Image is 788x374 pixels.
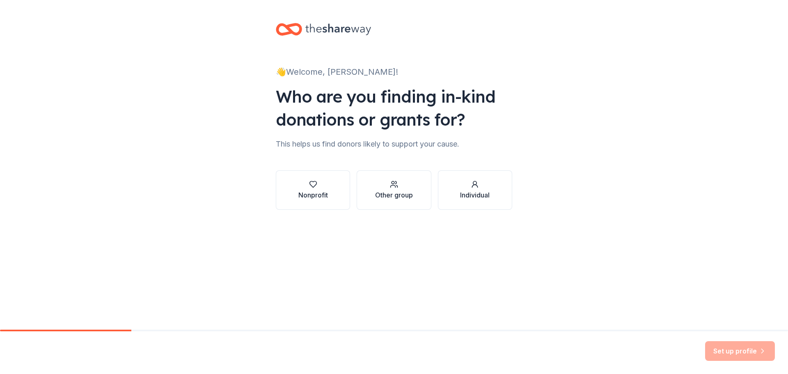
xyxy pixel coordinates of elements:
div: Who are you finding in-kind donations or grants for? [276,85,512,131]
div: This helps us find donors likely to support your cause. [276,138,512,151]
div: Other group [375,190,413,200]
div: 👋 Welcome, [PERSON_NAME]! [276,65,512,78]
button: Other group [357,170,431,210]
div: Nonprofit [298,190,328,200]
button: Individual [438,170,512,210]
div: Individual [460,190,490,200]
button: Nonprofit [276,170,350,210]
